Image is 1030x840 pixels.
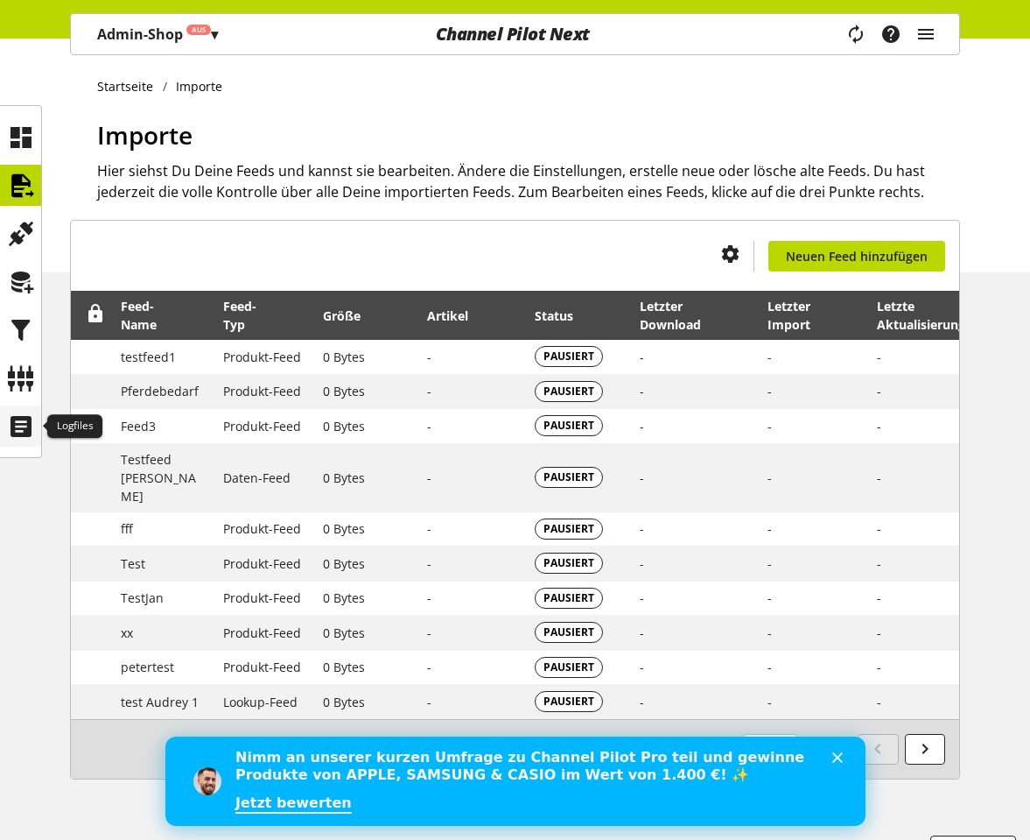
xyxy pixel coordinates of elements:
[543,521,594,537] span: PAUSIERT
[121,555,145,572] span: Test
[427,418,431,434] span: -
[427,555,431,572] span: -
[121,383,199,399] span: Pferdebedarf
[535,307,591,325] div: Status
[640,555,644,572] span: -
[323,418,365,434] span: 0 Bytes
[323,659,365,675] span: 0 Bytes
[427,469,431,486] span: -
[543,590,594,606] span: PAUSIERT
[323,555,365,572] span: 0 Bytes
[223,349,301,365] span: Produkt-Feed
[877,469,881,486] span: -
[640,349,644,365] span: -
[323,469,365,486] span: 0 Bytes
[631,734,855,765] small: 1-10 / 12
[543,469,594,485] span: PAUSIERT
[767,297,838,334] div: Letzter Import
[767,418,772,434] span: -
[323,383,365,399] span: 0 Bytes
[223,520,301,537] span: Produkt-Feed
[121,349,176,365] span: testfeed1
[877,625,881,641] span: -
[640,589,644,606] span: -
[223,469,291,486] span: Daten-Feed
[640,694,644,710] span: -
[767,694,772,710] span: -
[165,737,865,826] iframe: Intercom live chat Banner
[97,24,218,45] p: Admin-Shop
[223,589,301,606] span: Produkt-Feed
[640,520,644,537] span: -
[223,694,298,710] span: Lookup-Feed
[427,349,431,365] span: -
[640,659,644,675] span: -
[877,589,881,606] span: -
[427,625,431,641] span: -
[427,659,431,675] span: -
[70,13,960,55] nav: main navigation
[97,118,193,152] span: Importe
[543,694,594,709] span: PAUSIERT
[121,451,196,505] span: Testfeed [PERSON_NAME]
[427,383,431,399] span: -
[211,25,218,44] span: ▾
[767,659,772,675] span: -
[427,694,431,710] span: -
[543,555,594,571] span: PAUSIERT
[323,520,365,537] span: 0 Bytes
[543,384,594,399] span: PAUSIERT
[767,383,772,399] span: -
[223,625,301,641] span: Produkt-Feed
[877,297,990,334] div: Letzte Aktualisierung
[767,469,772,486] span: -
[877,659,881,675] span: -
[877,694,881,710] span: -
[87,305,105,323] span: Entsperren, um Zeilen neu anzuordnen
[543,349,594,364] span: PAUSIERT
[877,555,881,572] span: -
[427,589,431,606] span: -
[543,660,594,675] span: PAUSIERT
[223,555,301,572] span: Produkt-Feed
[323,307,378,325] div: Größe
[192,25,206,35] span: Aus
[768,241,945,272] a: Neuen Feed hinzufügen
[877,418,881,434] span: -
[323,589,365,606] span: 0 Bytes
[543,418,594,434] span: PAUSIERT
[121,659,174,675] span: petertest
[223,297,280,334] div: Feed-Typ
[640,469,644,486] span: -
[223,659,301,675] span: Produkt-Feed
[81,305,105,327] div: Entsperren, um Zeilen neu anzuordnen
[121,520,133,537] span: fff
[767,520,772,537] span: -
[323,625,365,641] span: 0 Bytes
[543,625,594,640] span: PAUSIERT
[121,418,156,434] span: Feed3
[767,555,772,572] span: -
[786,247,928,265] span: Neuen Feed hinzufügen
[121,694,199,710] span: test Audrey 1
[427,307,486,325] div: Artikel
[877,383,881,399] span: -
[640,297,727,334] div: Letzter Download
[877,349,881,365] span: -
[97,160,960,202] h2: Hier siehst Du Deine Feeds und kannst sie bearbeiten. Ändere die Einstellungen, erstelle neue ode...
[767,625,772,641] span: -
[640,625,644,641] span: -
[121,297,183,334] div: Feed-Name
[121,625,133,641] span: xx
[323,349,365,365] span: 0 Bytes
[767,349,772,365] span: -
[223,418,301,434] span: Produkt-Feed
[97,77,163,95] a: Startseite
[47,414,102,439] div: Logfiles
[877,520,881,537] span: -
[640,383,644,399] span: -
